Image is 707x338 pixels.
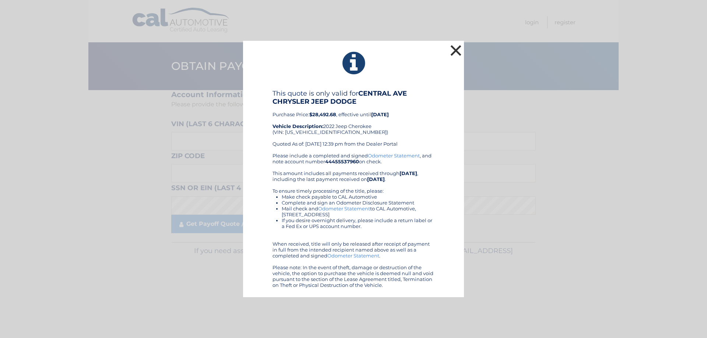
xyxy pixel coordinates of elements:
[282,217,435,229] li: If you desire overnight delivery, please include a return label or a Fed Ex or UPS account number.
[400,170,417,176] b: [DATE]
[318,206,370,211] a: Odometer Statement
[371,111,389,117] b: [DATE]
[282,200,435,206] li: Complete and sign an Odometer Disclosure Statement
[449,43,463,58] button: ×
[272,89,435,106] h4: This quote is only valid for
[367,176,385,182] b: [DATE]
[327,253,379,259] a: Odometer Statement
[282,194,435,200] li: Make check payable to CAL Automotive
[272,123,323,129] strong: Vehicle Description:
[368,153,420,159] a: Odometer Statement
[282,206,435,217] li: Mail check and to CAL Automotive, [STREET_ADDRESS]
[272,89,435,153] div: Purchase Price: , effective until 2022 Jeep Cherokee (VIN: [US_VEHICLE_IDENTIFICATION_NUMBER]) Qu...
[325,159,359,164] b: 44455537960
[272,153,435,288] div: Please include a completed and signed , and note account number on check. This amount includes al...
[272,89,407,106] b: CENTRAL AVE CHRYSLER JEEP DODGE
[309,111,336,117] b: $28,492.68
